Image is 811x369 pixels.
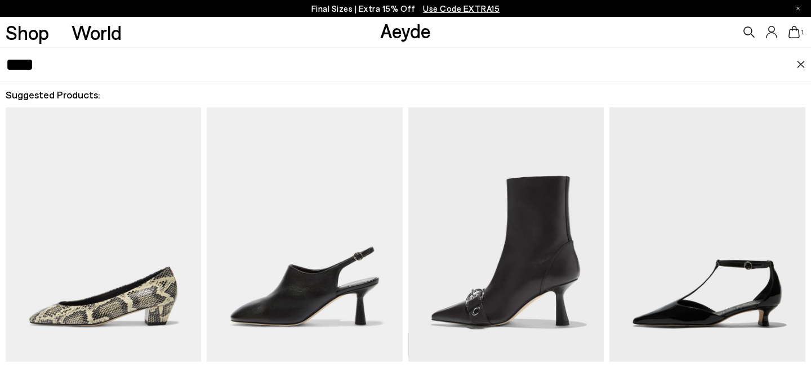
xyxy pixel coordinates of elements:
[6,88,805,102] h2: Suggested Products:
[311,2,500,16] p: Final Sizes | Extra 15% Off
[6,107,202,361] img: Descriptive text
[788,26,800,38] a: 1
[207,107,403,361] img: Descriptive text
[423,3,500,13] span: Navigate to /collections/ss25-final-sizes
[609,107,805,361] img: Descriptive text
[796,61,805,69] img: close.svg
[72,22,122,42] a: World
[800,29,805,35] span: 1
[380,19,431,42] a: Aeyde
[6,22,49,42] a: Shop
[408,107,604,361] img: Descriptive text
